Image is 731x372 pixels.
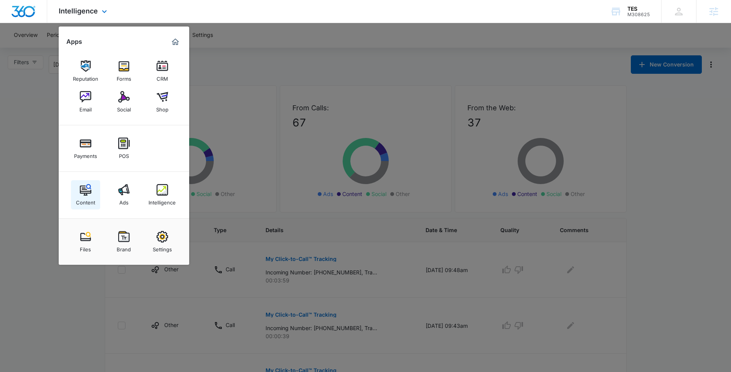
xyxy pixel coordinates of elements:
div: Brand [117,242,131,252]
a: CRM [148,56,177,86]
div: Content [76,196,95,206]
div: Ads [119,196,129,206]
div: POS [119,149,129,159]
div: Forms [117,72,131,82]
div: Settings [153,242,172,252]
div: Reputation [73,72,98,82]
div: Intelligence [149,196,176,206]
a: POS [109,134,139,163]
a: Social [109,87,139,116]
div: Social [117,103,131,113]
a: Settings [148,227,177,256]
a: Reputation [71,56,100,86]
div: CRM [157,72,168,82]
a: Forms [109,56,139,86]
div: Payments [74,149,97,159]
div: account id [627,12,650,17]
span: Intelligence [59,7,98,15]
a: Shop [148,87,177,116]
a: Intelligence [148,180,177,209]
a: Brand [109,227,139,256]
div: Email [79,103,92,113]
a: Files [71,227,100,256]
a: Marketing 360® Dashboard [169,36,182,48]
div: Files [80,242,91,252]
a: Payments [71,134,100,163]
div: Shop [156,103,168,113]
a: Email [71,87,100,116]
div: account name [627,6,650,12]
a: Ads [109,180,139,209]
a: Content [71,180,100,209]
h2: Apps [66,38,82,45]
